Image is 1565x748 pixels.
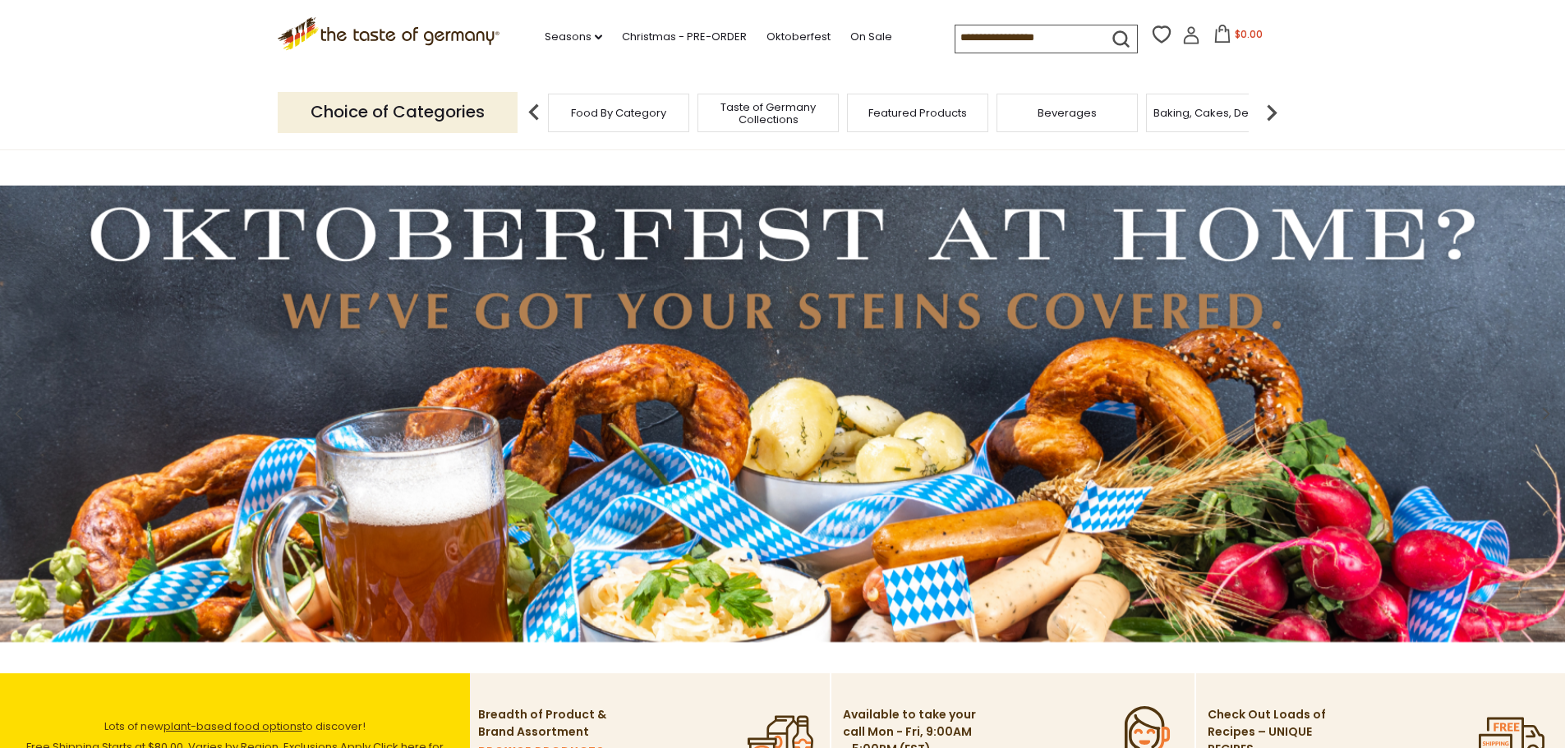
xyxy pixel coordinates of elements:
[1255,96,1288,129] img: next arrow
[622,28,747,46] a: Christmas - PRE-ORDER
[766,28,831,46] a: Oktoberfest
[278,92,518,132] p: Choice of Categories
[571,107,666,119] a: Food By Category
[478,706,614,741] p: Breadth of Product & Brand Assortment
[1235,27,1263,41] span: $0.00
[545,28,602,46] a: Seasons
[518,96,550,129] img: previous arrow
[702,101,834,126] a: Taste of Germany Collections
[1153,107,1281,119] a: Baking, Cakes, Desserts
[1038,107,1097,119] a: Beverages
[163,718,302,734] a: plant-based food options
[850,28,892,46] a: On Sale
[1204,25,1273,49] button: $0.00
[868,107,967,119] a: Featured Products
